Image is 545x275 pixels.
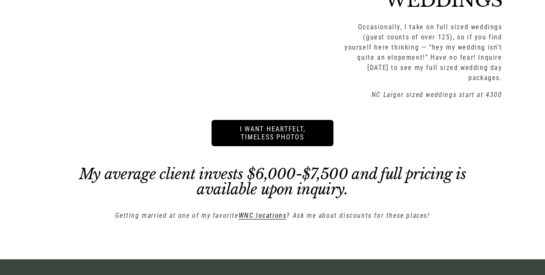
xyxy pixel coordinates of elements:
[239,211,287,219] a: WNC locations
[212,120,333,146] a: i want heartfelt, timeless photos
[286,211,429,219] em: ? Ask me about discounts for these places!
[115,211,238,219] em: Getting married at one of my favorite
[79,165,470,198] em: My average client invests $6,000-$7,500 and full pricing is available upon inquiry.
[372,91,502,99] em: NC Larger sized weddings start at 4300
[338,22,502,83] p: Occasionally, I take on full sized weddings (guest counts of over 125), so if you find yourself h...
